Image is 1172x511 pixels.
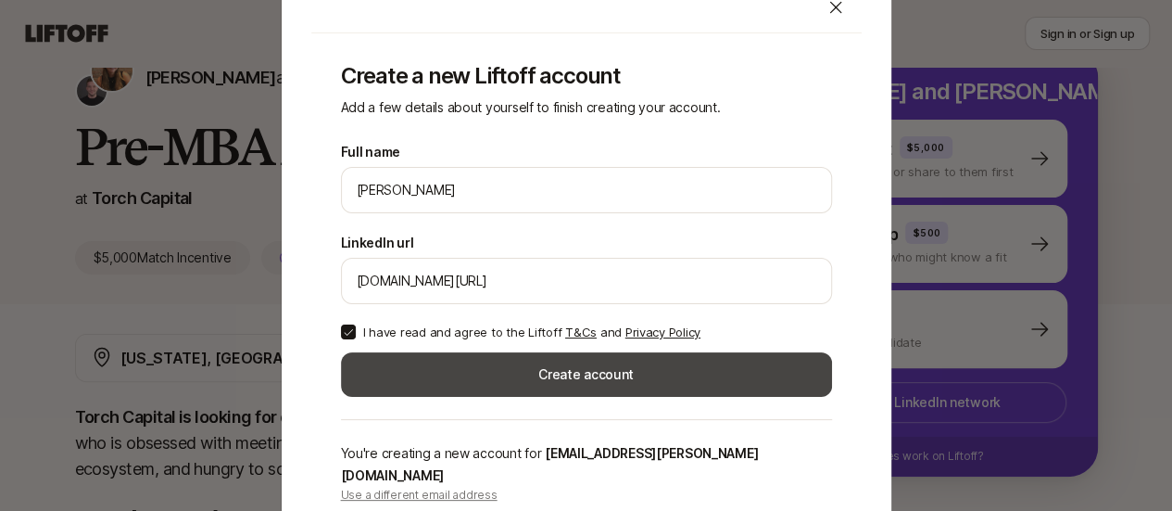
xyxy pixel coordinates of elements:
[363,323,700,341] p: I have read and agree to the Liftoff and
[341,442,832,487] p: You're creating a new account for
[341,96,832,119] p: Add a few details about yourself to finish creating your account.
[341,445,759,483] span: [EMAIL_ADDRESS][PERSON_NAME][DOMAIN_NAME]
[565,325,597,339] a: T&Cs
[357,270,816,292] input: e.g. https://www.linkedin.com/in/melanie-perkins
[341,487,832,504] p: Use a different email address
[341,217,597,221] p: We'll use Mya as your preferred name.
[341,63,832,89] p: Create a new Liftoff account
[341,232,414,254] label: LinkedIn url
[341,141,400,163] label: Full name
[341,325,356,339] button: I have read and agree to the Liftoff T&Cs and Privacy Policy
[357,179,816,201] input: e.g. Melanie Perkins
[341,352,832,397] button: Create account
[625,325,700,339] a: Privacy Policy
